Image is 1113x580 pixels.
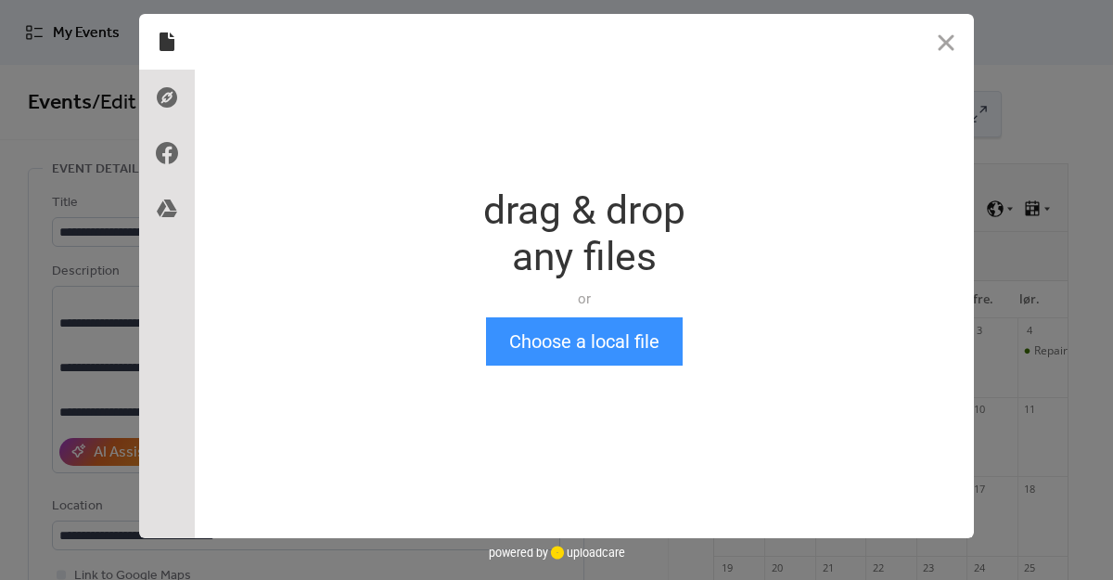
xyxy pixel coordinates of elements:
div: Local Files [139,14,195,70]
div: Direct Link [139,70,195,125]
div: Google Drive [139,181,195,237]
button: Choose a local file [486,317,683,366]
div: powered by [489,538,625,566]
div: Facebook [139,125,195,181]
button: Close [918,14,974,70]
a: uploadcare [548,546,625,560]
div: or [483,290,685,308]
div: drag & drop any files [483,187,685,280]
